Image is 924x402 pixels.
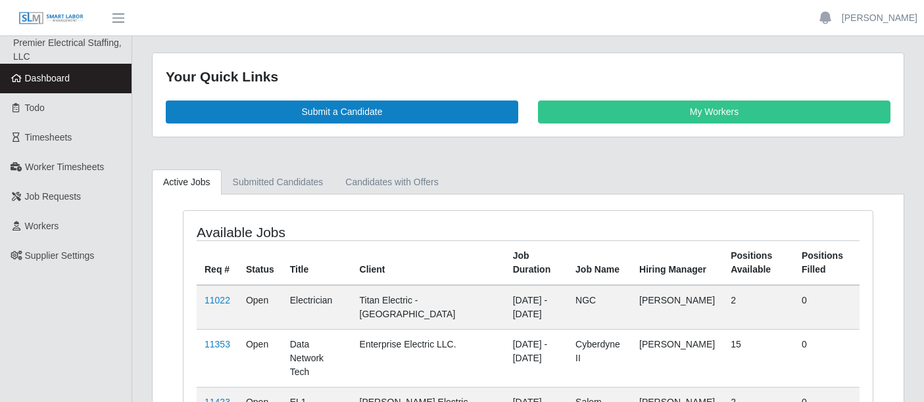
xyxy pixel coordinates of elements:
td: Data Network Tech [282,329,352,387]
td: Titan Electric - [GEOGRAPHIC_DATA] [352,285,505,330]
a: My Workers [538,100,890,123]
span: Worker Timesheets [25,162,104,172]
span: Timesheets [25,132,72,143]
a: Candidates with Offers [334,169,449,195]
td: [PERSON_NAME] [631,285,723,330]
a: 11022 [205,295,230,305]
div: Your Quick Links [166,66,890,87]
td: NGC [568,285,631,330]
td: 0 [794,285,860,330]
a: 11353 [205,339,230,349]
td: [PERSON_NAME] [631,329,723,387]
span: Todo [25,102,45,113]
td: 15 [723,329,794,387]
a: Active Jobs [152,169,222,195]
span: Workers [25,221,59,231]
td: Enterprise Electric LLC. [352,329,505,387]
th: Title [282,240,352,285]
span: Dashboard [25,73,70,83]
td: Cyberdyne II [568,329,631,387]
td: [DATE] - [DATE] [505,329,568,387]
td: [DATE] - [DATE] [505,285,568,330]
span: Job Requests [25,191,82,202]
td: Open [238,329,282,387]
th: Hiring Manager [631,240,723,285]
a: [PERSON_NAME] [842,11,917,25]
th: Positions Filled [794,240,860,285]
th: Status [238,240,282,285]
td: Electrician [282,285,352,330]
th: Job Duration [505,240,568,285]
img: SLM Logo [18,11,84,26]
span: Premier Electrical Staffing, LLC [13,37,122,62]
span: Supplier Settings [25,250,95,261]
h4: Available Jobs [197,224,462,240]
a: Submitted Candidates [222,169,335,195]
td: 2 [723,285,794,330]
a: Submit a Candidate [166,100,518,123]
td: 0 [794,329,860,387]
td: Open [238,285,282,330]
th: Positions Available [723,240,794,285]
th: Client [352,240,505,285]
th: Job Name [568,240,631,285]
th: Req # [197,240,238,285]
